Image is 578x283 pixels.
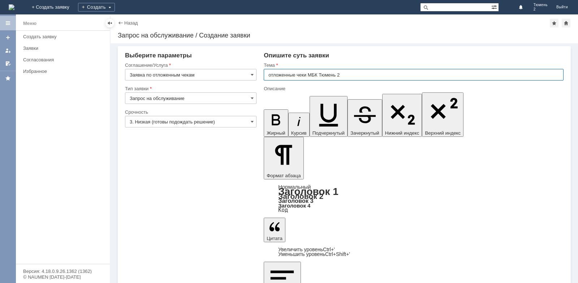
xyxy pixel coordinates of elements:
span: Ctrl+' [323,247,335,252]
div: Скрыть меню [105,19,114,27]
div: Тема [264,63,562,68]
a: Назад [124,20,138,26]
a: Нормальный [278,184,311,190]
div: Цитата [264,247,564,257]
span: Формат абзаца [267,173,301,178]
span: Подчеркнутый [312,130,345,136]
div: Запрос на обслуживание / Создание заявки [118,32,571,39]
span: Цитата [267,236,282,241]
span: Зачеркнутый [350,130,379,136]
a: Создать заявку [20,31,108,42]
a: Код [278,207,288,213]
div: Создать [78,3,115,12]
div: Сделать домашней страницей [562,19,570,27]
a: Заголовок 2 [278,192,323,200]
a: Мои заявки [2,45,14,56]
div: Формат абзаца [264,184,564,213]
div: © NAUMEN [DATE]-[DATE] [23,275,103,279]
span: Выберите параметры [125,52,192,59]
div: Согласования [23,57,105,62]
button: Курсив [288,113,310,137]
span: Ctrl+Shift+' [325,251,350,257]
a: Заявки [20,43,108,54]
button: Верхний индекс [422,92,463,137]
div: Версия: 4.18.0.9.26.1362 (1362) [23,269,103,274]
a: Согласования [20,54,108,65]
div: Заявки [23,45,105,51]
div: Избранное [23,69,98,74]
a: Создать заявку [2,32,14,43]
span: Курсив [291,130,307,136]
div: Соглашение/Услуга [125,63,255,68]
span: Верхний индекс [425,130,461,136]
a: Мои согласования [2,58,14,69]
div: Добавить в избранное [550,19,558,27]
a: Decrease [278,251,350,257]
div: Создать заявку [23,34,105,39]
span: Жирный [267,130,285,136]
a: Increase [278,247,335,252]
div: Тип заявки [125,86,255,91]
button: Формат абзаца [264,137,303,179]
button: Нижний индекс [382,94,422,137]
span: 2 [534,7,548,12]
span: Нижний индекс [385,130,419,136]
div: Меню [23,19,36,28]
span: Расширенный поиск [491,3,499,10]
button: Жирный [264,109,288,137]
a: Заголовок 4 [278,203,310,209]
span: Тюмень [534,3,548,7]
div: Описание [264,86,562,91]
button: Подчеркнутый [310,96,348,137]
a: Заголовок 3 [278,197,313,204]
a: Заголовок 1 [278,186,338,197]
img: logo [9,4,14,10]
span: Опишите суть заявки [264,52,329,59]
button: Зачеркнутый [348,99,382,137]
a: Перейти на домашнюю страницу [9,4,14,10]
div: Срочность [125,110,255,114]
button: Цитата [264,218,285,242]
